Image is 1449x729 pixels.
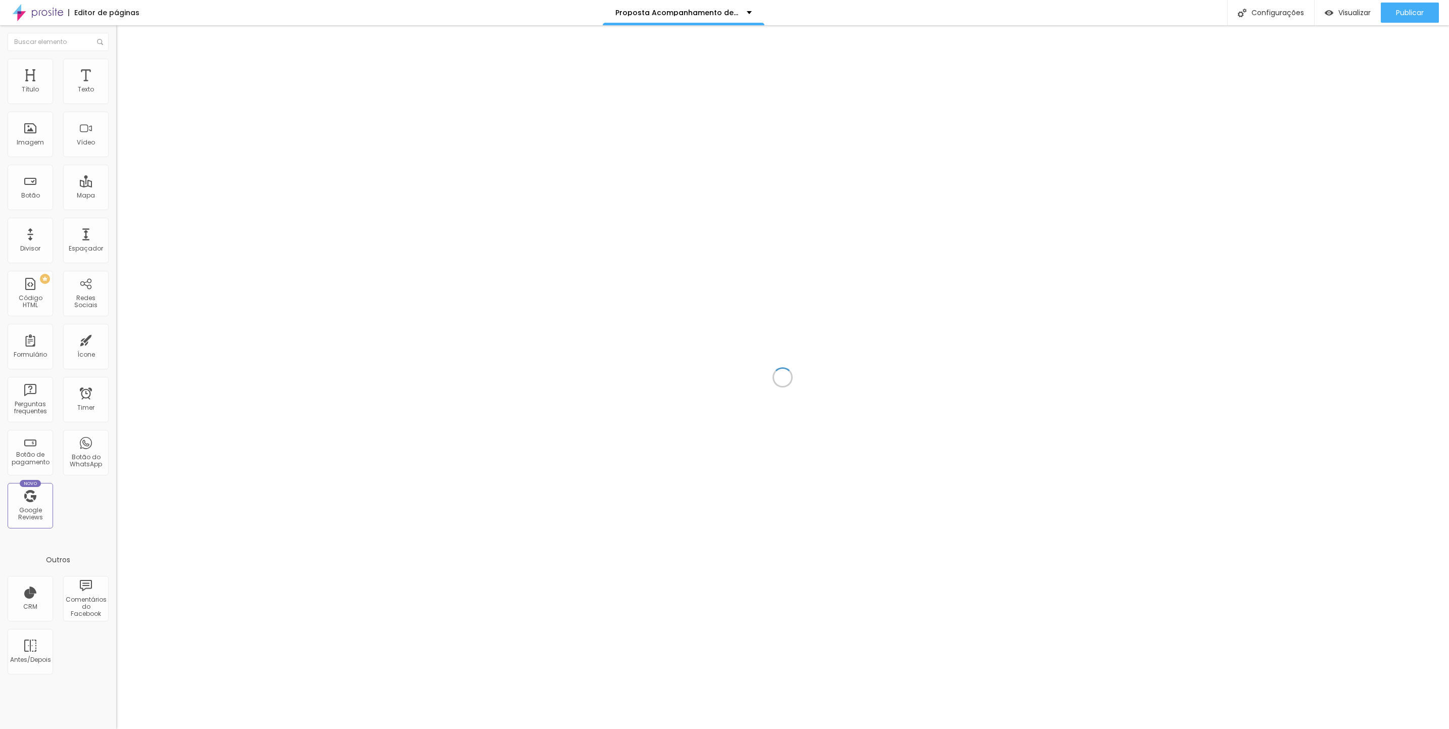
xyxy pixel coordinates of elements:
span: Publicar [1396,9,1424,17]
div: Editor de páginas [68,9,139,16]
div: Antes/Depois [10,656,50,663]
button: Visualizar [1315,3,1381,23]
div: Código HTML [10,295,50,309]
span: Visualizar [1338,9,1371,17]
img: Icone [97,39,103,45]
div: CRM [23,603,37,610]
div: Perguntas frequentes [10,401,50,415]
div: Formulário [14,351,47,358]
div: Espaçador [69,245,103,252]
div: Ícone [77,351,95,358]
div: Botão do WhatsApp [66,454,106,468]
div: Comentários do Facebook [66,596,106,618]
input: Buscar elemento [8,33,109,51]
div: Vídeo [77,139,95,146]
div: Divisor [20,245,40,252]
div: Mapa [77,192,95,199]
p: Proposta Acompanhamento de Bebê [615,9,739,16]
div: Botão de pagamento [10,451,50,466]
div: Botão [21,192,40,199]
div: Google Reviews [10,507,50,521]
div: Título [22,86,39,93]
button: Publicar [1381,3,1439,23]
div: Timer [77,404,94,411]
div: Imagem [17,139,44,146]
div: Novo [20,480,41,487]
img: view-1.svg [1325,9,1333,17]
img: Icone [1238,9,1246,17]
div: Redes Sociais [66,295,106,309]
div: Texto [78,86,94,93]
